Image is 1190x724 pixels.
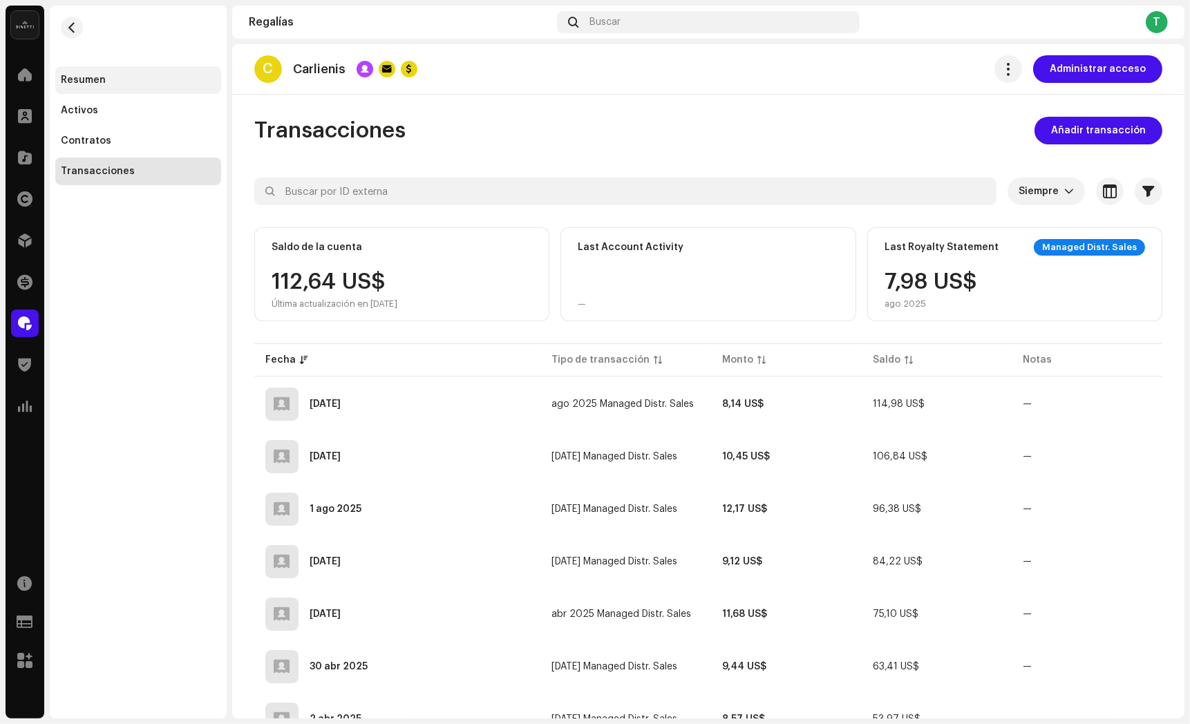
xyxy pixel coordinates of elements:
strong: 10,45 US$ [722,452,770,461]
div: C [254,55,282,83]
div: 30 abr 2025 [310,662,368,671]
re-a-table-badge: — [1023,399,1032,409]
div: Regalías [249,17,551,28]
span: mar 2025 Managed Distr. Sales [552,662,678,671]
span: feb 2025 Managed Distr. Sales [552,714,678,724]
div: Contratos [61,135,111,146]
div: Transacciones [61,166,135,177]
p: Carlienis [293,62,346,77]
re-a-table-badge: — [1023,452,1032,461]
span: may 2025 Managed Distr. Sales [552,557,678,566]
div: — [578,298,586,309]
strong: 8,57 US$ [722,714,765,724]
re-m-nav-item: Activos [55,97,221,124]
div: T [1146,11,1168,33]
div: 3 jul 2025 [310,557,341,566]
span: Buscar [589,17,621,28]
div: Saldo [873,353,900,367]
div: Resumen [61,75,106,86]
div: Última actualización en [DATE] [272,298,397,309]
div: ago 2025 [885,298,977,309]
strong: 9,44 US$ [722,662,766,671]
re-m-nav-item: Resumen [55,66,221,94]
re-a-table-badge: — [1023,714,1032,724]
span: Siempre [1019,178,1064,205]
re-a-table-badge: — [1023,504,1032,514]
div: 1 ago 2025 [310,504,361,514]
span: jul 2025 Managed Distr. Sales [552,452,678,461]
span: abr 2025 Managed Distr. Sales [552,609,692,619]
input: Buscar por ID externa [254,178,997,205]
span: 114,98 US$ [873,399,925,409]
re-a-table-badge: — [1023,609,1032,619]
div: 2 abr 2025 [310,714,361,724]
div: Managed Distr. Sales [1034,239,1145,256]
span: 106,84 US$ [873,452,927,461]
button: Administrar acceso [1033,55,1162,83]
div: Last Royalty Statement [885,242,999,253]
div: 1 jun 2025 [310,609,341,619]
div: 2 sept 2025 [310,452,341,461]
div: Saldo de la cuenta [272,242,362,253]
span: Administrar acceso [1050,55,1146,83]
strong: 11,68 US$ [722,609,767,619]
span: jun 2025 Managed Distr. Sales [552,504,678,514]
span: Transacciones [254,117,406,144]
div: Tipo de transacción [552,353,650,367]
re-a-table-badge: — [1023,662,1032,671]
re-m-nav-item: Transacciones [55,158,221,185]
strong: 8,14 US$ [722,399,764,409]
span: 96,38 US$ [873,504,921,514]
strong: 9,12 US$ [722,557,762,566]
div: 2 oct 2025 [310,399,341,409]
div: Fecha [265,353,296,367]
button: Añadir transacción [1035,117,1162,144]
span: ago 2025 Managed Distr. Sales [552,399,695,409]
div: Last Account Activity [578,242,683,253]
div: Activos [61,105,98,116]
re-a-table-badge: — [1023,557,1032,566]
div: Monto [722,353,753,367]
span: 84,22 US$ [873,557,923,566]
span: Añadir transacción [1051,117,1146,144]
strong: 12,17 US$ [722,504,767,514]
span: 53,97 US$ [873,714,920,724]
img: 02a7c2d3-3c89-4098-b12f-2ff2945c95ee [11,11,39,39]
span: 75,10 US$ [873,609,918,619]
span: 63,41 US$ [873,662,919,671]
div: dropdown trigger [1064,178,1074,205]
re-m-nav-item: Contratos [55,127,221,155]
